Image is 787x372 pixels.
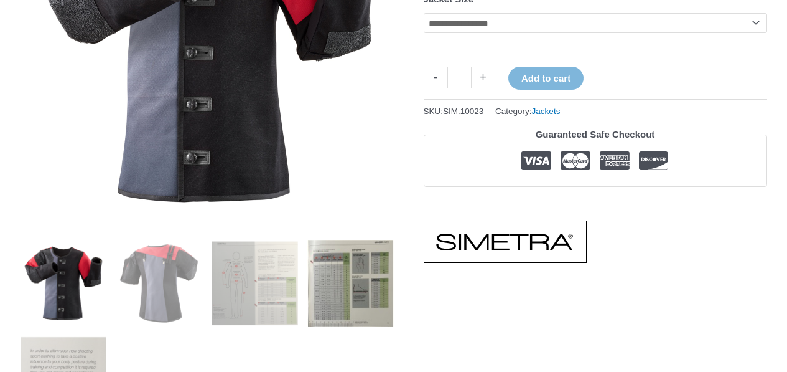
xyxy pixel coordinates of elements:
[212,240,298,327] img: Jacket BASIC (SIMETRA) - Image 3
[472,67,495,88] a: +
[424,221,587,263] a: SIMETRA
[447,67,472,88] input: Product quantity
[508,67,584,90] button: Add to cart
[531,126,660,143] legend: Guaranteed Safe Checkout
[21,240,107,327] img: Jacket BASIC
[424,67,447,88] a: -
[443,107,483,116] span: SIM.10023
[424,196,767,211] iframe: Customer reviews powered by Trustpilot
[116,240,202,327] img: Jacket BASIC (SIMETRA) - Image 2
[532,107,561,116] a: Jackets
[495,103,560,119] span: Category:
[307,240,394,327] img: Jacket BASIC (SIMETRA) - Image 4
[424,103,484,119] span: SKU:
